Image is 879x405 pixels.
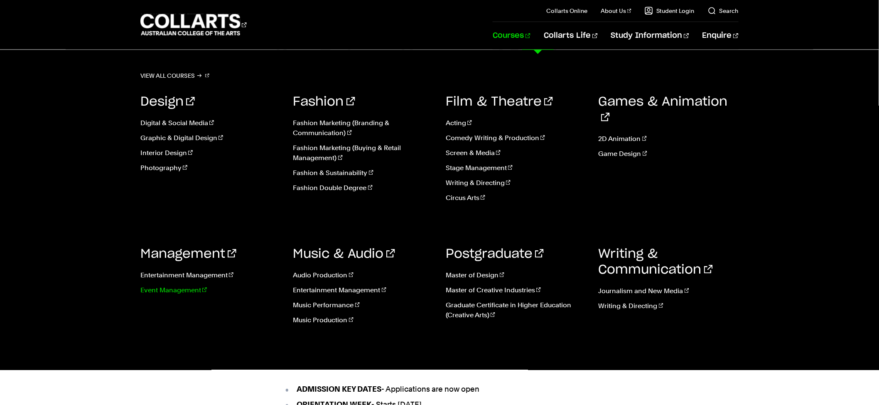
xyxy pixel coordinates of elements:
a: Writing & Communication [599,248,713,276]
a: Music & Audio [293,248,395,260]
div: Go to homepage [140,13,247,37]
a: Games & Animation [599,96,728,124]
a: Digital & Social Media [140,118,281,128]
a: Fashion [293,96,355,108]
li: - Applications are now open [284,383,604,395]
a: Fashion Double Degree [293,183,434,193]
a: Postgraduate [446,248,544,260]
a: Fashion Marketing (Buying & Retail Management) [293,143,434,163]
a: Search [708,7,739,15]
a: Fashion & Sustainability [293,168,434,178]
a: Student Login [645,7,695,15]
a: Film & Theatre [446,96,553,108]
a: Enquire [702,22,739,49]
a: Journalism and New Media [599,286,739,296]
a: Graduate Certificate in Higher Education (Creative Arts) [446,300,586,320]
a: Comedy Writing & Production [446,133,586,143]
a: Collarts Life [544,22,597,49]
a: Graphic & Digital Design [140,133,281,143]
a: 2D Animation [599,134,739,144]
a: View all courses [140,70,209,81]
a: Acting [446,118,586,128]
a: Master of Creative Industries [446,285,586,295]
strong: ADMISSION KEY DATES [297,385,382,393]
a: Entertainment Management [140,270,281,280]
a: Photography [140,163,281,173]
a: Music Performance [293,300,434,310]
a: Writing & Directing [446,178,586,188]
a: Screen & Media [446,148,586,158]
a: Interior Design [140,148,281,158]
a: About Us [601,7,631,15]
a: Fashion Marketing (Branding & Communication) [293,118,434,138]
a: Game Design [599,149,739,159]
a: Study Information [611,22,689,49]
a: Management [140,248,236,260]
a: Master of Design [446,270,586,280]
a: Design [140,96,195,108]
a: Collarts Online [546,7,587,15]
a: Audio Production [293,270,434,280]
a: Stage Management [446,163,586,173]
a: Circus Arts [446,193,586,203]
a: Music Production [293,315,434,325]
a: Event Management [140,285,281,295]
a: Entertainment Management [293,285,434,295]
a: Writing & Directing [599,301,739,311]
a: Courses [493,22,530,49]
